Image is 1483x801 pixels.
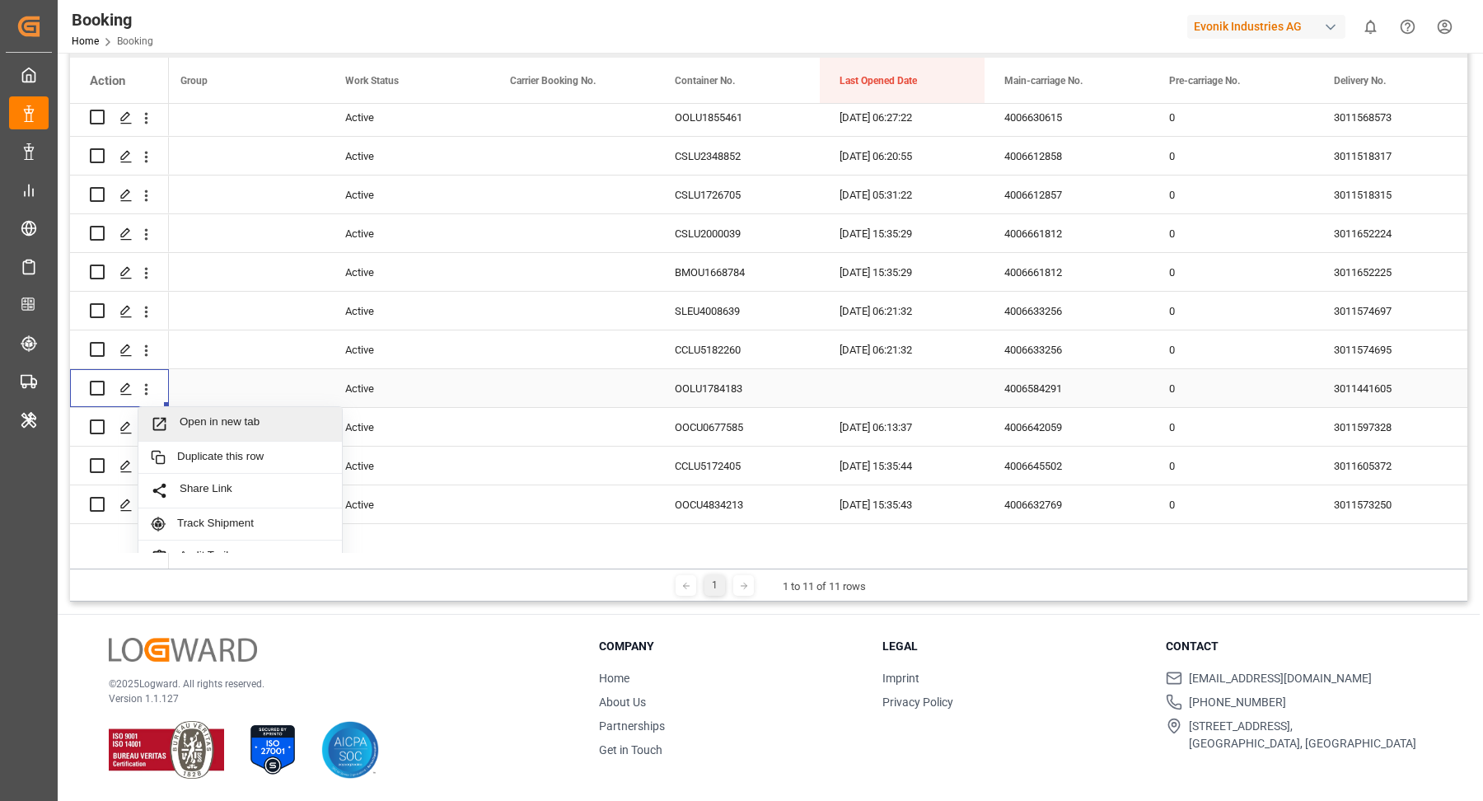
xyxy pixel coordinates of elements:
div: 3011652225 [1314,253,1479,291]
span: Container No. [675,75,735,87]
span: Delivery No. [1334,75,1386,87]
div: Press SPACE to select this row. [70,253,169,292]
div: Active [325,447,490,485]
div: 3011574695 [1314,330,1479,368]
a: Home [599,672,629,685]
div: 4006661812 [985,253,1149,291]
div: 4006633256 [985,292,1149,330]
div: [DATE] 06:21:32 [820,292,985,330]
div: 0 [1149,447,1314,485]
div: 4006642059 [985,408,1149,446]
div: Press SPACE to select this row. [70,524,169,563]
div: 4006633256 [985,330,1149,368]
span: Work Status [345,75,399,87]
div: Press SPACE to select this row. [70,330,169,369]
div: OOCU4834213 [655,485,820,523]
div: 3011652224 [1314,214,1479,252]
div: Active [325,98,490,136]
div: [DATE] 05:31:22 [820,176,985,213]
div: 4006661812 [985,214,1149,252]
div: [DATE] 15:35:29 [820,214,985,252]
div: 4006612857 [985,176,1149,213]
div: Press SPACE to select this row. [70,214,169,253]
div: Press SPACE to select this row. [70,292,169,330]
img: AICPA SOC [321,721,379,779]
div: 3011441605 [1314,369,1479,407]
div: 3011573250 [1314,485,1479,523]
div: 1 [704,575,725,596]
div: 3011597328 [1314,408,1479,446]
div: OOLU1784183 [655,369,820,407]
div: Action [90,73,125,88]
div: 0 [1149,176,1314,213]
div: Active [325,330,490,368]
div: Press SPACE to select this row. [70,447,169,485]
div: 3011518315 [1314,176,1479,213]
span: Last Opened Date [840,75,917,87]
div: OOCU0677585 [655,408,820,446]
div: Active [325,253,490,291]
div: [DATE] 15:35:29 [820,253,985,291]
h3: Company [599,638,862,655]
div: 0 [1149,330,1314,368]
div: 4006612858 [985,137,1149,175]
span: Pre-carriage No. [1169,75,1240,87]
div: 0 [1149,98,1314,136]
div: [DATE] 15:35:44 [820,447,985,485]
img: ISO 9001 & ISO 14001 Certification [109,721,224,779]
div: 0 [1149,369,1314,407]
div: 4006584291 [985,369,1149,407]
div: 0 [1149,214,1314,252]
p: © 2025 Logward. All rights reserved. [109,677,558,691]
div: Press SPACE to select this row. [70,485,169,524]
a: Imprint [882,672,919,685]
div: 4006632769 [985,485,1149,523]
div: BMOU1668784 [655,253,820,291]
button: Help Center [1389,8,1426,45]
a: Partnerships [599,719,665,733]
a: Privacy Policy [882,696,953,709]
div: 4006645502 [985,447,1149,485]
a: Get in Touch [599,743,662,756]
div: CSLU2000039 [655,214,820,252]
div: 0 [1149,292,1314,330]
div: [DATE] 06:13:37 [820,408,985,446]
button: Evonik Industries AG [1187,11,1352,42]
div: [DATE] 06:27:22 [820,98,985,136]
span: [EMAIL_ADDRESS][DOMAIN_NAME] [1189,670,1372,687]
div: Active [325,369,490,407]
div: Active [325,485,490,523]
div: [DATE] 15:35:43 [820,485,985,523]
div: Active [325,137,490,175]
div: Evonik Industries AG [1187,15,1345,39]
a: Home [72,35,99,47]
span: [STREET_ADDRESS], [GEOGRAPHIC_DATA], [GEOGRAPHIC_DATA] [1189,718,1416,752]
img: ISO 27001 Certification [244,721,302,779]
div: 3011568573 [1314,98,1479,136]
a: About Us [599,696,646,709]
p: Version 1.1.127 [109,691,558,706]
div: CSLU2348852 [655,137,820,175]
div: 0 [1149,485,1314,523]
div: 3011605372 [1314,447,1479,485]
div: 4006630615 [985,98,1149,136]
div: OOLU1855461 [655,98,820,136]
div: Active [325,408,490,446]
div: Active [325,214,490,252]
div: 3011518317 [1314,137,1479,175]
h3: Legal [882,638,1145,655]
div: 0 [1149,408,1314,446]
div: [DATE] 06:20:55 [820,137,985,175]
div: Press SPACE to select this row. [70,98,169,137]
div: Active [325,292,490,330]
div: 3011574697 [1314,292,1479,330]
div: 1 to 11 of 11 rows [783,578,866,595]
div: Booking [72,7,153,32]
div: CSLU1726705 [655,176,820,213]
div: Press SPACE to select this row. [70,176,169,214]
div: Active [325,176,490,213]
div: [DATE] 06:21:32 [820,330,985,368]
